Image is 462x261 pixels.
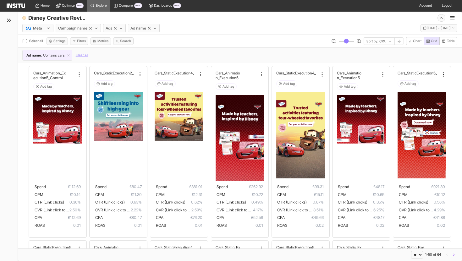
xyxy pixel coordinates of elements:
[398,71,416,75] h2: Cars_Static
[154,3,172,8] span: Dashboards
[408,191,445,198] span: £10.12
[410,183,445,190] span: £921.30
[35,184,46,189] span: Spend
[125,199,142,205] span: 0.63%
[33,83,54,90] button: Add tag
[128,24,160,32] button: Ad name
[338,223,348,228] span: ROAS
[106,222,142,229] span: 0.01
[216,71,240,75] h2: Cars_Animatio
[134,3,142,8] span: BETA
[94,80,115,87] button: Add tag
[191,207,202,213] span: 2.59%
[277,184,289,189] span: Spend
[156,223,166,228] span: ROAS
[413,39,421,43] span: Chart
[35,215,42,220] span: CPA
[95,200,125,204] span: CTR (Link clicks)
[173,3,181,8] span: BETA
[43,53,57,58] span: Contains
[96,3,107,8] span: Explore
[33,245,52,250] h2: Cars_Static
[58,53,65,58] span: cars
[33,245,75,250] div: Cars_Static_Execution5
[155,71,173,75] h2: Cars_Static
[45,222,81,229] span: 0.01
[246,199,263,205] span: 0.49%
[28,14,85,22] div: Disney Creative Review
[406,37,424,46] button: Chart
[58,25,87,31] span: Campaign name
[185,199,202,205] span: 0.62%
[95,184,107,189] span: Spend
[167,183,202,190] span: £381.01
[156,184,167,189] span: Spend
[406,214,445,221] span: £41.88
[337,71,379,80] div: Cars_Animation_Execution5
[35,200,64,204] span: CTR (Link clicks)
[155,245,197,250] div: Cars_Static_Execution4
[69,207,81,213] span: 2.50%
[217,215,224,220] span: CPA
[217,208,266,212] span: CVR (Link click to purchase)
[113,37,134,45] button: Search
[216,71,258,80] div: Cars_Animation_Execution5
[344,84,355,89] span: Add tag
[338,184,349,189] span: Spend
[120,39,131,43] span: Search
[337,245,361,250] h2: Cars_Static_Ex
[424,37,440,46] button: Grid
[285,214,324,221] span: £49.66
[223,84,234,89] span: Add tag
[33,75,63,80] h2: ecution5_Control
[216,245,240,250] h2: Cars_Static_Ex
[276,245,318,250] div: Cars_Static_Execution5
[217,184,228,189] span: Spend
[155,245,173,250] h2: Cars_Static
[283,82,295,86] span: Add tag
[95,223,106,228] span: ROAS
[427,26,450,30] span: [DATE] - [DATE]
[277,208,326,212] span: CVR (Link click to purchase)
[35,192,43,197] span: CPM
[347,191,384,198] span: £10.65
[64,199,81,205] span: 0.36%
[95,192,104,197] span: CPM
[295,71,316,75] h2: _Execution4
[104,191,142,198] span: £11.30
[35,223,45,228] span: ROAS
[47,37,68,45] button: Settings
[173,71,194,75] h2: _Execution4
[216,83,237,90] button: Add tag
[338,208,387,212] span: CVR (Link click to purchase)
[62,3,75,8] span: Optimise
[338,215,345,220] span: CPA
[228,183,263,190] span: £262.92
[22,16,26,20] div: Unsaved changes
[131,207,142,213] span: 2.22%
[163,214,202,221] span: £76.20
[33,71,75,80] div: Cars_Animation_Execution5_Control
[398,245,440,254] div: Cars_Static_Execution5_Control
[106,25,112,31] span: Ads
[216,245,258,254] div: Cars_Static_Execution4_Test
[95,215,103,220] span: CPA
[277,192,286,197] span: CPM
[398,80,419,87] button: Add tag
[349,183,384,190] span: £48.17
[95,208,144,212] span: CVR (Link click to purchase)
[399,192,408,197] span: CPM
[103,24,126,32] button: Ads
[288,222,324,229] span: 0.02
[101,82,113,86] span: Add tag
[398,245,424,250] h2: Cars_Static_Exe
[43,191,81,198] span: £10.14
[286,191,324,198] span: £15.11
[165,191,202,198] span: £12.31
[425,253,441,257] div: 1-50 of 64
[399,223,409,228] span: ROAS
[33,71,66,75] h2: Cars_Animation_Ex
[156,192,165,197] span: CPM
[166,222,202,229] span: 0.01
[7,3,25,8] img: Logo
